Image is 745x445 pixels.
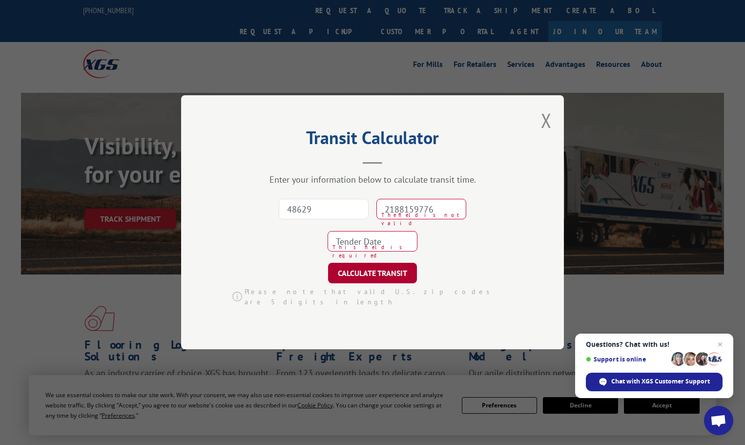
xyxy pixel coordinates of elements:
input: Origin Zip [279,199,369,220]
span: The field is not valid [381,212,466,228]
input: Tender Date [328,232,417,252]
span: Support is online [586,356,668,363]
button: Close modal [541,107,552,133]
span: This field is required [332,244,417,260]
div: Open chat [704,406,733,435]
span: Questions? Chat with us! [586,340,723,348]
button: CALCULATE TRANSIT [328,263,417,284]
img: svg%3E [232,286,242,308]
span: Close chat [714,339,726,350]
span: Please note that valid U.S. zip codes are 5 digits in length [245,287,513,308]
div: Enter your information below to calculate transit time. [230,174,515,186]
input: Dest. Zip [376,199,466,220]
h2: Transit Calculator [230,131,515,149]
span: Chat with XGS Customer Support [611,377,710,386]
div: Chat with XGS Customer Support [586,373,723,391]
